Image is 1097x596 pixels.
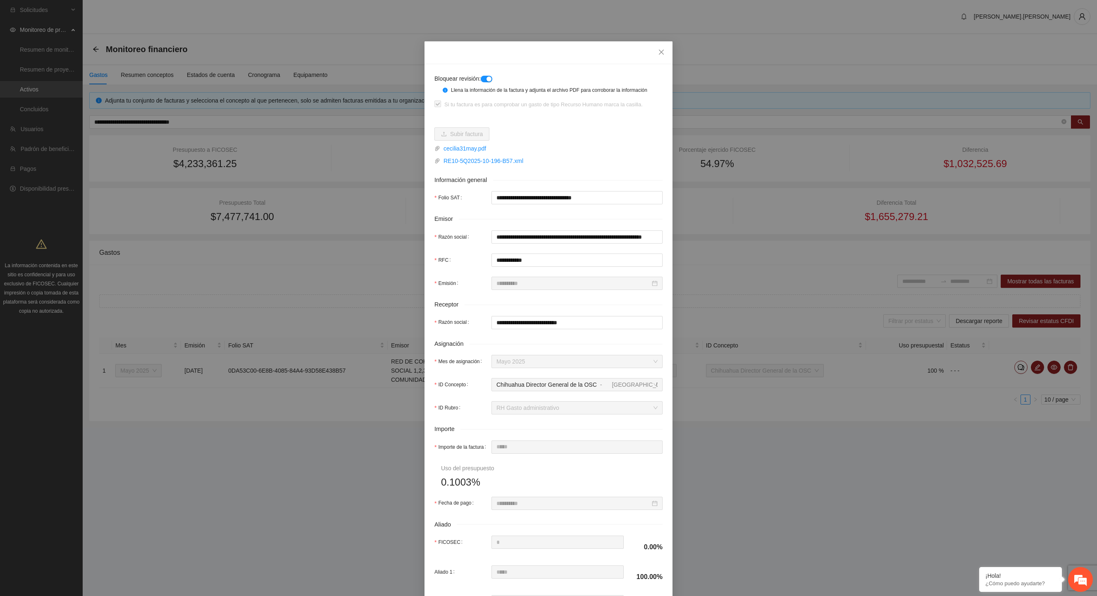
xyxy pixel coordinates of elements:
[434,378,472,391] label: ID Concepto:
[443,88,448,93] span: info-circle
[492,441,662,453] input: Importe de la factura:
[434,401,464,414] label: ID Rubro:
[492,566,624,578] input: Aliado 1:
[434,440,489,454] label: Importe de la factura:
[496,402,658,414] span: RH Gasto administrativo
[496,499,650,508] input: Fecha de pago:
[441,474,480,490] span: 0.1003%
[496,381,597,388] span: Chihuahua Director General de la OSC
[441,101,646,109] span: Si tu factura es para comprobar un gasto de tipo Recurso Humano marca la casilla.
[491,230,663,244] input: Razón social:
[634,572,663,582] h4: 100.00%
[600,381,602,388] span: -
[434,74,625,83] div: Bloquear revisión:
[434,424,460,434] span: Importe
[985,580,1056,586] p: ¿Cómo puedo ayudarte?
[985,572,1056,579] div: ¡Hola!
[491,316,663,329] input: Razón social:
[434,254,454,267] label: RFC:
[434,300,465,309] span: Receptor
[658,49,665,55] span: close
[434,230,472,244] label: Razón social:
[612,381,672,388] span: [GEOGRAPHIC_DATA]
[434,316,472,329] label: Razón social:
[434,520,457,529] span: Aliado
[441,464,494,473] div: Uso del presupuesto
[434,146,440,151] span: paper-clip
[434,175,493,185] span: Información general
[434,536,466,549] label: FICOSEC:
[440,156,663,165] a: RE10-5Q2025-10-196-B57.xml
[434,277,461,290] label: Emisión:
[434,191,465,204] label: Folio SAT:
[434,339,470,349] span: Asignación
[492,536,624,548] input: FICOSEC:
[434,497,477,510] label: Fecha de pago:
[434,127,489,141] button: uploadSubir factura
[434,131,489,137] span: uploadSubir factura
[650,41,673,64] button: Close
[440,144,663,153] a: cecilia31may.pdf
[491,254,663,267] input: RFC:
[496,355,658,368] span: Mayo 2025
[451,86,656,94] div: Llena la información de la factura y adjunta el archivo PDF para corroborar la información
[434,214,459,224] span: Emisor
[434,158,440,164] span: paper-clip
[634,543,663,552] h4: 0.00%
[434,355,485,368] label: Mes de asignación:
[496,279,650,288] input: Emisión:
[491,191,663,204] input: Folio SAT:
[434,565,458,579] label: Aliado 1:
